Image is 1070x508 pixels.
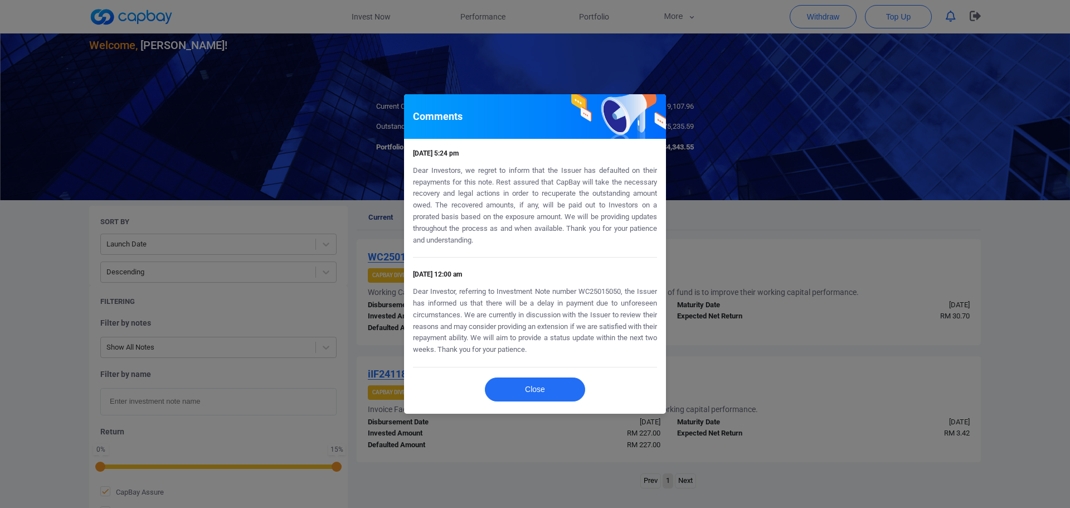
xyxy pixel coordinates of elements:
p: Dear Investors, we regret to inform that the Issuer has defaulted on their repayments for this no... [413,165,657,246]
span: [DATE] 5:24 pm [413,149,459,157]
h5: Comments [413,110,463,123]
p: Dear Investor, referring to Investment Note number WC25015050, the Issuer has informed us that th... [413,286,657,356]
span: [DATE] 12:00 am [413,270,462,278]
button: Close [485,378,585,401]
